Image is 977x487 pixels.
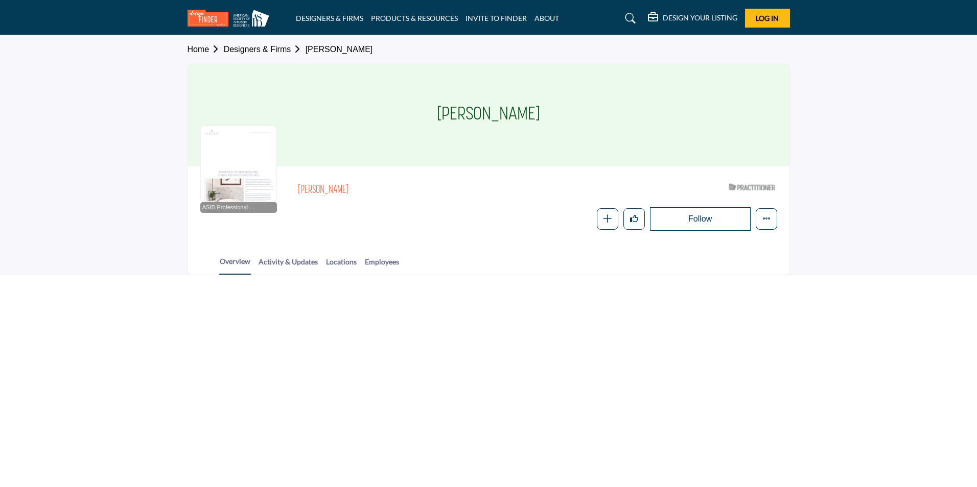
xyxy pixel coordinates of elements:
[224,45,306,54] a: Designers & Firms
[729,181,775,193] img: ASID Qualified Practitioners
[306,45,373,54] a: [PERSON_NAME]
[534,14,559,22] a: ABOUT
[650,207,751,231] button: Follow
[296,14,363,22] a: DESIGNERS & FIRMS
[745,9,790,28] button: Log In
[258,256,318,274] a: Activity & Updates
[466,14,527,22] a: INVITE TO FINDER
[188,45,224,54] a: Home
[648,12,737,25] div: DESIGN YOUR LISTING
[364,256,400,274] a: Employees
[437,64,540,166] h1: [PERSON_NAME]
[371,14,458,22] a: PRODUCTS & RESOURCES
[756,208,777,230] button: More details
[663,13,737,22] h5: DESIGN YOUR LISTING
[623,208,645,230] button: Like
[615,10,642,27] a: Search
[202,203,259,212] span: ASID Professional Practitioner
[298,184,579,197] h2: [PERSON_NAME]
[756,14,779,22] span: Log In
[325,256,357,274] a: Locations
[219,256,251,275] a: Overview
[188,10,274,27] img: site Logo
